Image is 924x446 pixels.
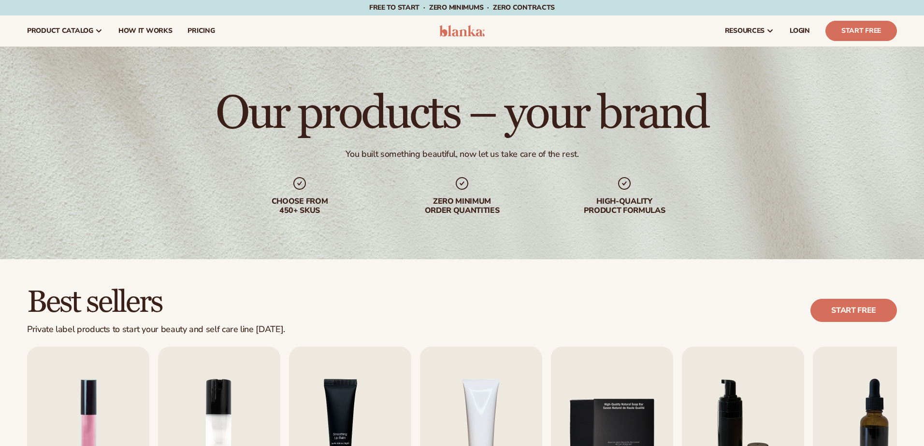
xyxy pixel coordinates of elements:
a: LOGIN [782,15,818,46]
a: Start free [810,299,897,322]
span: How It Works [118,27,173,35]
a: Start Free [825,21,897,41]
a: How It Works [111,15,180,46]
span: Free to start · ZERO minimums · ZERO contracts [369,3,555,12]
span: pricing [188,27,215,35]
div: Zero minimum order quantities [400,197,524,215]
span: LOGIN [790,27,810,35]
h2: Best sellers [27,286,285,319]
div: Choose from 450+ Skus [238,197,361,215]
a: product catalog [19,15,111,46]
a: resources [717,15,782,46]
span: product catalog [27,27,93,35]
div: Private label products to start your beauty and self care line [DATE]. [27,324,285,335]
div: You built something beautiful, now let us take care of the rest. [346,149,579,160]
h1: Our products – your brand [216,91,708,137]
img: logo [439,25,485,37]
a: pricing [180,15,222,46]
span: resources [725,27,765,35]
div: High-quality product formulas [563,197,686,215]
